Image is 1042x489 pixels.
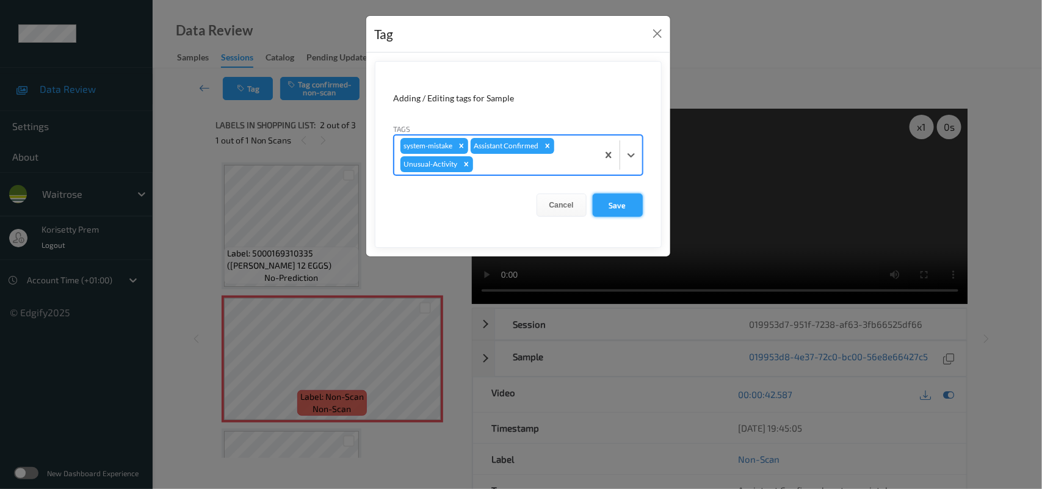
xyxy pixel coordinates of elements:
[537,194,587,217] button: Cancel
[375,24,394,44] div: Tag
[400,138,455,154] div: system-mistake
[455,138,468,154] div: Remove system-mistake
[649,25,666,42] button: Close
[400,156,460,172] div: Unusual-Activity
[471,138,541,154] div: Assistant Confirmed
[541,138,554,154] div: Remove Assistant Confirmed
[394,92,643,104] div: Adding / Editing tags for Sample
[394,123,411,134] label: Tags
[593,194,643,217] button: Save
[460,156,473,172] div: Remove Unusual-Activity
